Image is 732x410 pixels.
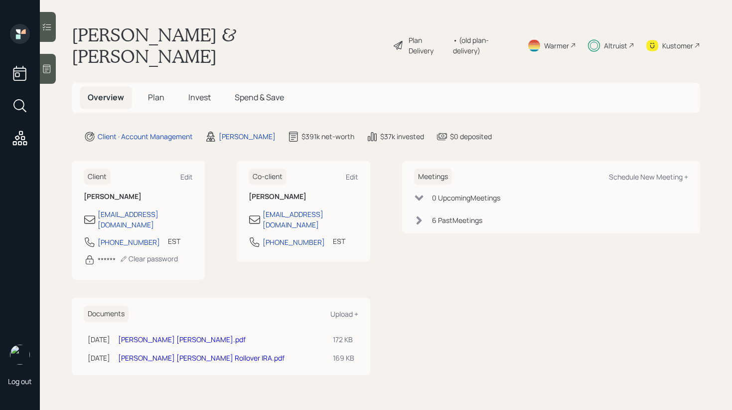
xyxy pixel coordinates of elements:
div: Plan Delivery [409,35,448,56]
h6: [PERSON_NAME] [84,193,193,201]
div: Kustomer [662,40,693,51]
div: 0 Upcoming Meeting s [432,193,500,203]
div: Log out [8,377,32,386]
div: [PERSON_NAME] [219,131,276,142]
div: $0 deposited [450,131,492,142]
div: [PHONE_NUMBER] [98,237,160,247]
h6: Documents [84,306,129,322]
h6: Client [84,169,111,185]
div: Clear password [120,254,178,263]
div: 172 KB [333,334,354,345]
div: 6 Past Meeting s [432,215,482,225]
h6: Meetings [414,169,452,185]
div: Edit [346,172,358,182]
div: Upload + [330,309,358,319]
div: • (old plan-delivery) [453,35,515,56]
span: Plan [148,92,164,103]
h6: Co-client [249,169,287,185]
div: [PHONE_NUMBER] [263,237,325,247]
div: Edit [180,172,193,182]
span: Invest [188,92,211,103]
div: Altruist [604,40,627,51]
div: [DATE] [88,353,110,363]
div: EST [333,236,345,246]
div: EST [168,236,180,246]
div: $391k net-worth [301,131,354,142]
div: Schedule New Meeting + [609,172,688,182]
div: $37k invested [380,131,424,142]
a: [PERSON_NAME] [PERSON_NAME].pdf [118,335,246,344]
h6: [PERSON_NAME] [249,193,358,201]
div: Warmer [544,40,569,51]
h1: [PERSON_NAME] & [PERSON_NAME] [72,24,385,67]
div: [EMAIL_ADDRESS][DOMAIN_NAME] [263,209,358,230]
a: [PERSON_NAME] [PERSON_NAME] Rollover IRA.pdf [118,353,285,363]
div: [EMAIL_ADDRESS][DOMAIN_NAME] [98,209,193,230]
span: Overview [88,92,124,103]
div: Client · Account Management [98,131,193,142]
div: 169 KB [333,353,354,363]
img: retirable_logo.png [10,345,30,365]
span: Spend & Save [235,92,284,103]
div: [DATE] [88,334,110,345]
